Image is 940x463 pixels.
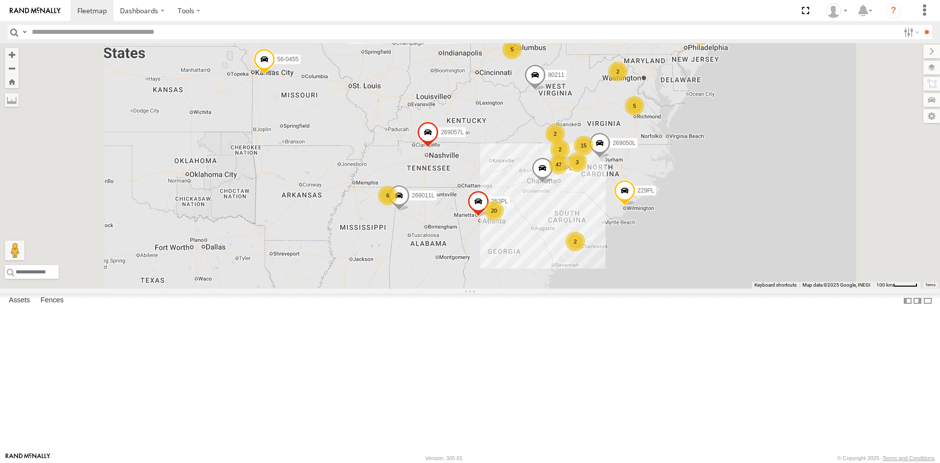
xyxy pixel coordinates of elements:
span: 56-0455 [277,56,299,63]
div: © Copyright 2025 - [837,455,935,461]
div: 5 [502,40,522,59]
button: Map Scale: 100 km per 46 pixels [873,282,920,289]
a: Visit our Website [5,453,50,463]
span: 269011L [412,192,435,199]
div: 15 [574,136,593,155]
label: Hide Summary Table [923,293,933,308]
a: Terms [925,283,936,287]
span: 253PL [491,197,508,204]
label: Measure [5,93,19,107]
div: 20 [484,201,504,220]
i: ? [886,3,901,19]
label: Search Query [21,25,28,39]
div: 2 [608,62,628,81]
span: 269057L [441,129,464,136]
div: 5 [625,96,644,116]
span: 100 km [876,282,893,288]
label: Map Settings [923,109,940,123]
label: Assets [4,294,35,308]
div: 2 [545,124,565,144]
div: 2 [550,140,570,159]
label: Dock Summary Table to the Right [913,293,922,308]
label: Search Filter Options [900,25,921,39]
div: Version: 305.01 [425,455,463,461]
button: Zoom Home [5,75,19,88]
div: 2 [565,232,585,251]
a: Terms and Conditions [883,455,935,461]
span: Map data ©2025 Google, INEGI [802,282,870,288]
div: 18 [691,25,711,45]
label: Fences [36,294,69,308]
span: 229PL [637,187,655,194]
div: Zack Abernathy [822,3,851,18]
span: 80211 [548,72,564,78]
button: Zoom out [5,61,19,75]
button: Drag Pegman onto the map to open Street View [5,241,24,260]
button: Keyboard shortcuts [754,282,797,289]
span: 269050L [612,139,635,146]
div: 6 [378,186,398,205]
label: Dock Summary Table to the Left [903,293,913,308]
img: rand-logo.svg [10,7,61,14]
div: 47 [549,155,568,174]
button: Zoom in [5,48,19,61]
div: 3 [567,152,587,172]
